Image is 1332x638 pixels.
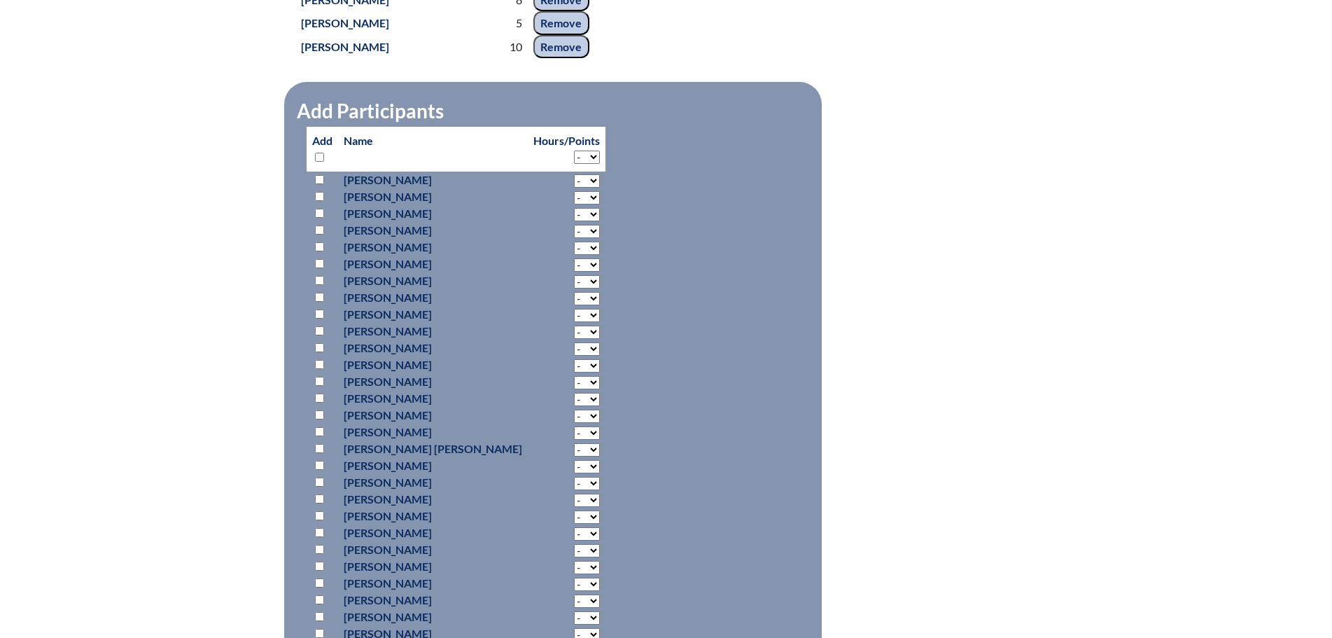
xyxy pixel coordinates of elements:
[344,323,522,340] p: [PERSON_NAME]
[344,592,522,609] p: [PERSON_NAME]
[533,132,600,149] p: Hours/Points
[295,13,395,32] a: [PERSON_NAME]
[344,340,522,356] p: [PERSON_NAME]
[344,306,522,323] p: [PERSON_NAME]
[344,508,522,525] p: [PERSON_NAME]
[485,11,528,35] td: 5
[344,172,522,188] p: [PERSON_NAME]
[344,558,522,575] p: [PERSON_NAME]
[344,407,522,424] p: [PERSON_NAME]
[344,373,522,390] p: [PERSON_NAME]
[344,525,522,541] p: [PERSON_NAME]
[344,188,522,205] p: [PERSON_NAME]
[295,37,395,56] a: [PERSON_NAME]
[344,491,522,508] p: [PERSON_NAME]
[344,289,522,306] p: [PERSON_NAME]
[344,256,522,272] p: [PERSON_NAME]
[344,239,522,256] p: [PERSON_NAME]
[344,474,522,491] p: [PERSON_NAME]
[344,441,522,457] p: [PERSON_NAME] [PERSON_NAME]
[312,132,332,166] p: Add
[344,390,522,407] p: [PERSON_NAME]
[344,541,522,558] p: [PERSON_NAME]
[344,424,522,441] p: [PERSON_NAME]
[533,11,589,35] input: Remove
[344,457,522,474] p: [PERSON_NAME]
[344,222,522,239] p: [PERSON_NAME]
[344,272,522,289] p: [PERSON_NAME]
[533,35,589,59] input: Remove
[344,132,522,149] p: Name
[344,575,522,592] p: [PERSON_NAME]
[485,35,528,59] td: 10
[295,99,445,123] legend: Add Participants
[344,356,522,373] p: [PERSON_NAME]
[344,609,522,625] p: [PERSON_NAME]
[344,205,522,222] p: [PERSON_NAME]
